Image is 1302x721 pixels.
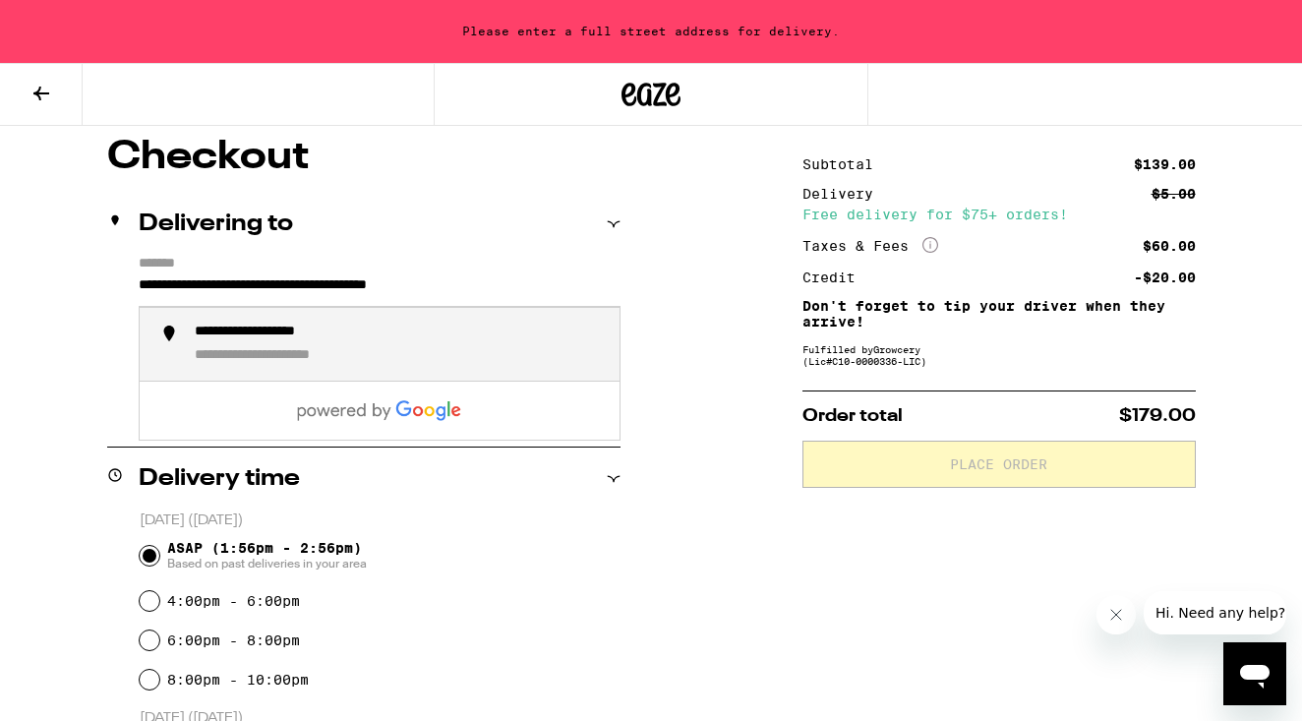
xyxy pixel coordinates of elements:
[167,632,300,648] label: 6:00pm - 8:00pm
[802,237,938,255] div: Taxes & Fees
[167,672,309,688] label: 8:00pm - 10:00pm
[1144,591,1286,634] iframe: Message from company
[107,138,621,177] h1: Checkout
[167,593,300,609] label: 4:00pm - 6:00pm
[167,540,367,571] span: ASAP (1:56pm - 2:56pm)
[802,407,903,425] span: Order total
[802,157,887,171] div: Subtotal
[1134,157,1196,171] div: $139.00
[1152,187,1196,201] div: $5.00
[139,212,293,236] h2: Delivering to
[1096,595,1136,634] iframe: Close message
[167,556,367,571] span: Based on past deliveries in your area
[1119,407,1196,425] span: $179.00
[802,208,1196,221] div: Free delivery for $75+ orders!
[802,441,1196,488] button: Place Order
[950,457,1047,471] span: Place Order
[1134,270,1196,284] div: -$20.00
[802,343,1196,367] div: Fulfilled by Growcery (Lic# C10-0000336-LIC )
[1223,642,1286,705] iframe: Button to launch messaging window
[140,511,621,530] p: [DATE] ([DATE])
[802,187,887,201] div: Delivery
[1143,239,1196,253] div: $60.00
[139,467,300,491] h2: Delivery time
[802,270,869,284] div: Credit
[802,298,1196,330] p: Don't forget to tip your driver when they arrive!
